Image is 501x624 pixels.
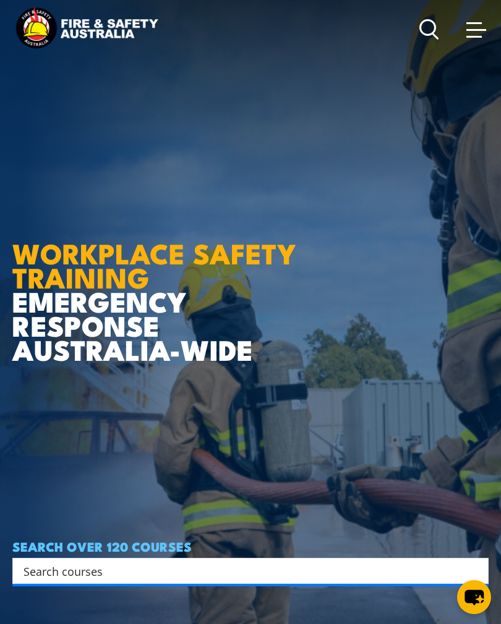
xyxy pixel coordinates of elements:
[26,562,464,580] form: Search form
[12,231,296,298] strong: WORKPLACE SAFETY TRAINING
[24,562,461,580] input: Search input
[467,562,484,580] button: Search magnifier button
[12,179,315,361] h1: EMERGENCY RESPONSE AUSTRALIA-WIDE
[12,539,489,553] h4: SEARCH OVER 120 COURSES
[457,580,491,614] button: chat-button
